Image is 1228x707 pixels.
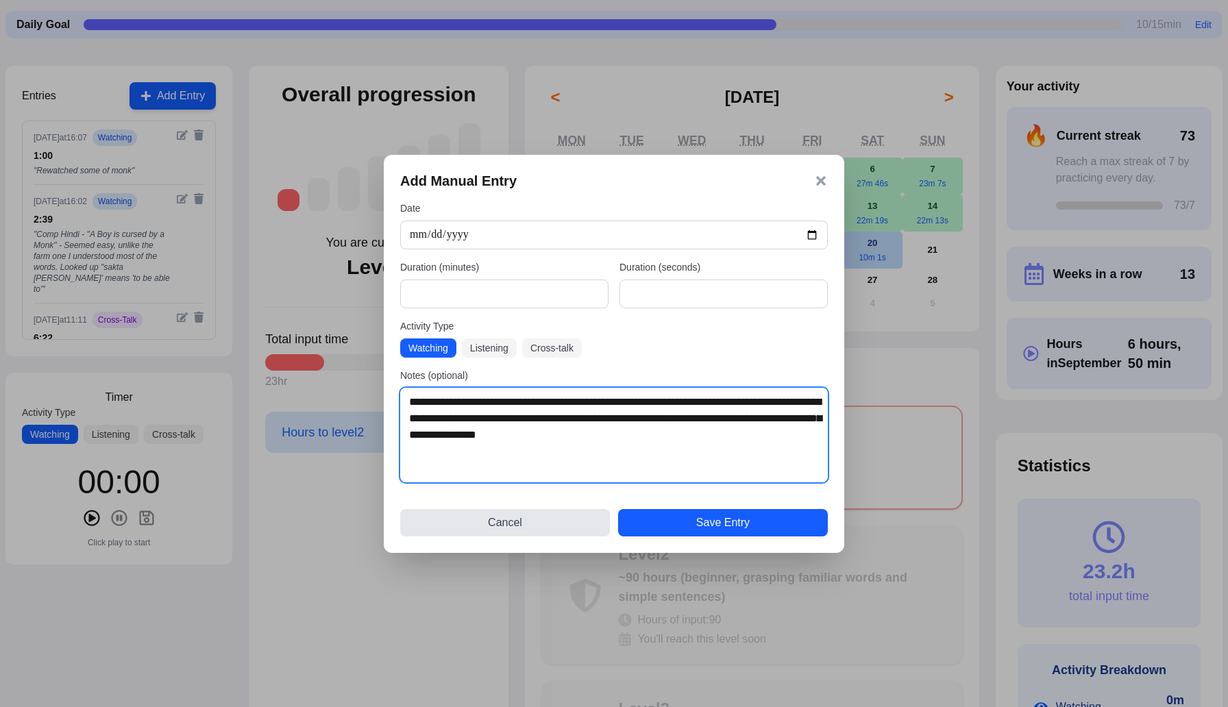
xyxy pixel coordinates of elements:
[619,260,828,274] label: Duration (seconds)
[400,338,456,358] button: Watching
[522,338,582,358] button: Cross-talk
[400,201,828,215] label: Date
[618,509,828,536] button: Save Entry
[400,260,609,274] label: Duration (minutes)
[400,171,517,190] h3: Add Manual Entry
[400,369,828,382] label: Notes (optional)
[400,509,610,536] button: Cancel
[400,319,828,333] label: Activity Type
[462,338,517,358] button: Listening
